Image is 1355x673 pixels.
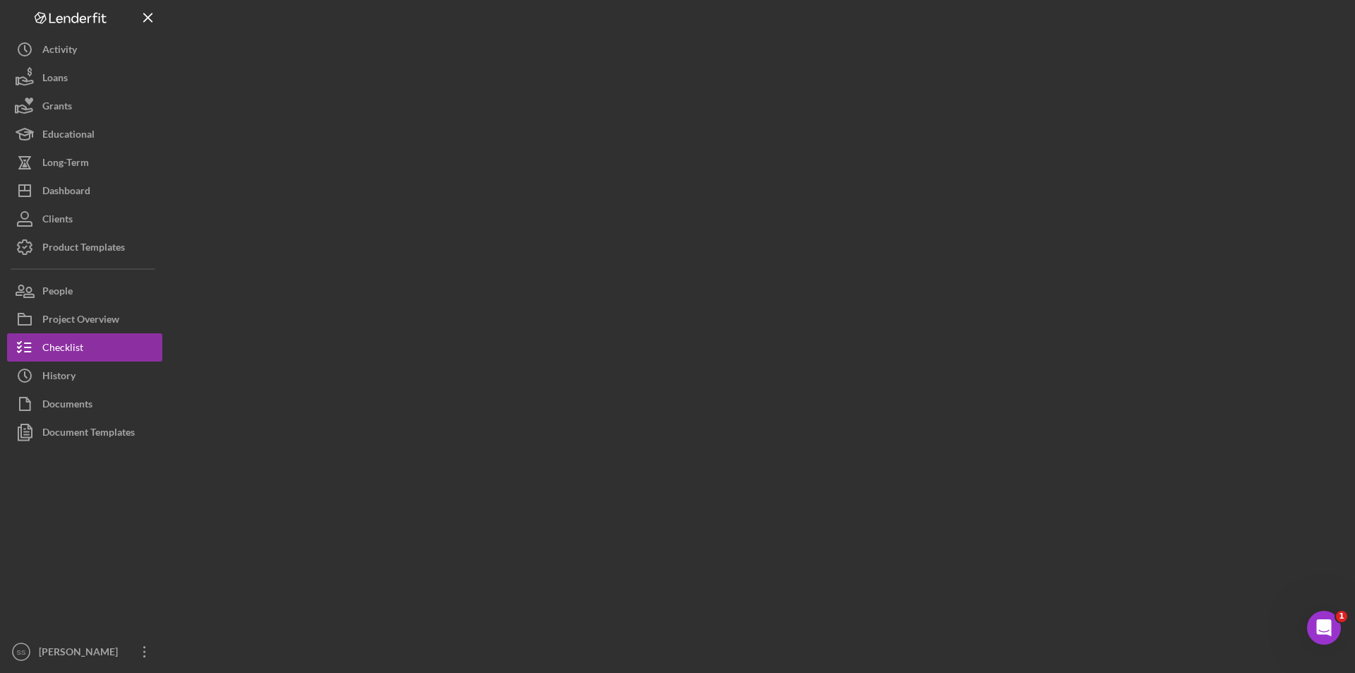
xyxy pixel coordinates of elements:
div: Long-Term [42,148,89,180]
div: Clients [42,205,73,237]
iframe: Intercom live chat [1307,611,1341,645]
div: [PERSON_NAME] [35,638,127,669]
div: History [42,362,76,393]
button: History [7,362,162,390]
div: People [42,277,73,309]
button: Loans [7,64,162,92]
button: Clients [7,205,162,233]
button: Long-Term [7,148,162,177]
button: SS[PERSON_NAME] [7,638,162,666]
div: Activity [42,35,77,67]
div: Checklist [42,333,83,365]
text: SS [17,648,26,656]
div: Grants [42,92,72,124]
button: People [7,277,162,305]
button: Project Overview [7,305,162,333]
div: Product Templates [42,233,125,265]
button: Documents [7,390,162,418]
span: 1 [1336,611,1347,622]
div: Dashboard [42,177,90,208]
button: Document Templates [7,418,162,446]
button: Activity [7,35,162,64]
button: Product Templates [7,233,162,261]
button: Grants [7,92,162,120]
button: Educational [7,120,162,148]
div: Document Templates [42,418,135,450]
div: Documents [42,390,92,422]
div: Educational [42,120,95,152]
button: Dashboard [7,177,162,205]
button: Checklist [7,333,162,362]
div: Loans [42,64,68,95]
div: Project Overview [42,305,119,337]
